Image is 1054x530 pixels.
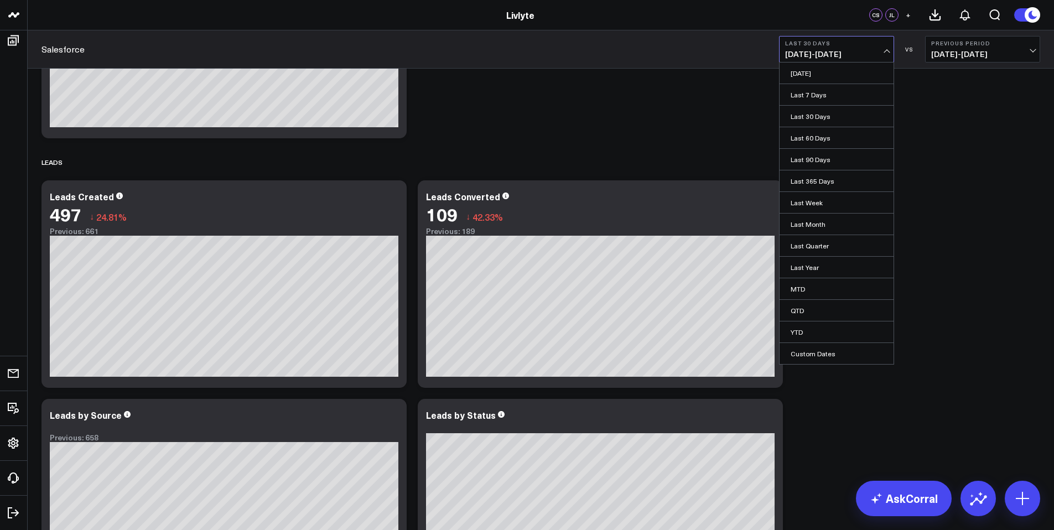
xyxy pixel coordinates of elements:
[90,210,94,224] span: ↓
[780,300,894,321] a: QTD
[96,211,127,223] span: 24.81%
[50,227,398,236] div: Previous: 661
[931,40,1034,46] b: Previous Period
[780,257,894,278] a: Last Year
[906,11,911,19] span: +
[473,211,503,223] span: 42.33%
[785,50,888,59] span: [DATE] - [DATE]
[426,409,496,421] div: Leads by Status
[780,170,894,191] a: Last 365 Days
[50,433,398,442] div: Previous: 658
[785,40,888,46] b: Last 30 Days
[869,8,882,22] div: CS
[779,36,894,63] button: Last 30 Days[DATE]-[DATE]
[925,36,1040,63] button: Previous Period[DATE]-[DATE]
[900,46,920,53] div: VS
[50,409,122,421] div: Leads by Source
[780,127,894,148] a: Last 60 Days
[856,481,952,516] a: AskCorral
[780,343,894,364] a: Custom Dates
[41,149,63,175] div: Leads
[41,43,85,55] a: Salesforce
[780,321,894,342] a: YTD
[780,214,894,235] a: Last Month
[901,8,915,22] button: +
[50,190,114,202] div: Leads Created
[780,106,894,127] a: Last 30 Days
[426,227,775,236] div: Previous: 189
[426,204,458,224] div: 109
[780,63,894,84] a: [DATE]
[466,210,470,224] span: ↓
[780,235,894,256] a: Last Quarter
[780,192,894,213] a: Last Week
[506,9,534,21] a: Livlyte
[780,149,894,170] a: Last 90 Days
[426,190,500,202] div: Leads Converted
[885,8,899,22] div: JL
[780,84,894,105] a: Last 7 Days
[50,204,81,224] div: 497
[931,50,1034,59] span: [DATE] - [DATE]
[780,278,894,299] a: MTD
